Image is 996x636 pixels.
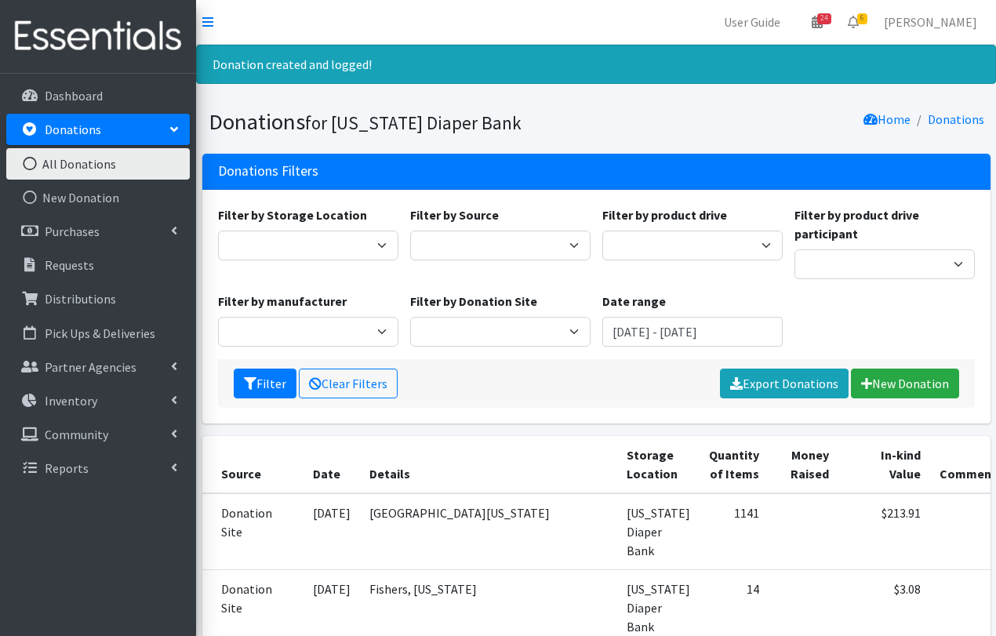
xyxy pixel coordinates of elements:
[299,369,398,398] a: Clear Filters
[6,216,190,247] a: Purchases
[6,351,190,383] a: Partner Agencies
[45,460,89,476] p: Reports
[45,224,100,239] p: Purchases
[857,13,867,24] span: 6
[602,292,666,311] label: Date range
[410,292,537,311] label: Filter by Donation Site
[6,80,190,111] a: Dashboard
[218,163,318,180] h3: Donations Filters
[794,205,975,243] label: Filter by product drive participant
[218,292,347,311] label: Filter by manufacturer
[45,325,155,341] p: Pick Ups & Deliveries
[838,493,930,570] td: $213.91
[6,452,190,484] a: Reports
[799,6,835,38] a: 24
[769,436,838,493] th: Money Raised
[6,114,190,145] a: Donations
[45,88,103,104] p: Dashboard
[700,436,769,493] th: Quantity of Items
[838,436,930,493] th: In-kind Value
[6,419,190,450] a: Community
[360,493,617,570] td: [GEOGRAPHIC_DATA][US_STATE]
[6,318,190,349] a: Pick Ups & Deliveries
[45,359,136,375] p: Partner Agencies
[863,111,911,127] a: Home
[851,369,959,398] a: New Donation
[234,369,296,398] button: Filter
[711,6,793,38] a: User Guide
[45,257,94,273] p: Requests
[602,317,783,347] input: January 1, 2011 - December 31, 2011
[45,393,97,409] p: Inventory
[6,283,190,314] a: Distributions
[602,205,727,224] label: Filter by product drive
[928,111,984,127] a: Donations
[45,291,116,307] p: Distributions
[202,436,304,493] th: Source
[817,13,831,24] span: 24
[700,493,769,570] td: 1141
[202,493,304,570] td: Donation Site
[720,369,849,398] a: Export Donations
[45,427,108,442] p: Community
[6,385,190,416] a: Inventory
[617,436,700,493] th: Storage Location
[871,6,990,38] a: [PERSON_NAME]
[835,6,871,38] a: 6
[209,108,591,136] h1: Donations
[45,122,101,137] p: Donations
[6,148,190,180] a: All Donations
[304,436,360,493] th: Date
[6,182,190,213] a: New Donation
[6,249,190,281] a: Requests
[6,10,190,63] img: HumanEssentials
[360,436,617,493] th: Details
[196,45,996,84] div: Donation created and logged!
[617,493,700,570] td: [US_STATE] Diaper Bank
[410,205,499,224] label: Filter by Source
[304,493,360,570] td: [DATE]
[218,205,367,224] label: Filter by Storage Location
[305,111,522,134] small: for [US_STATE] Diaper Bank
